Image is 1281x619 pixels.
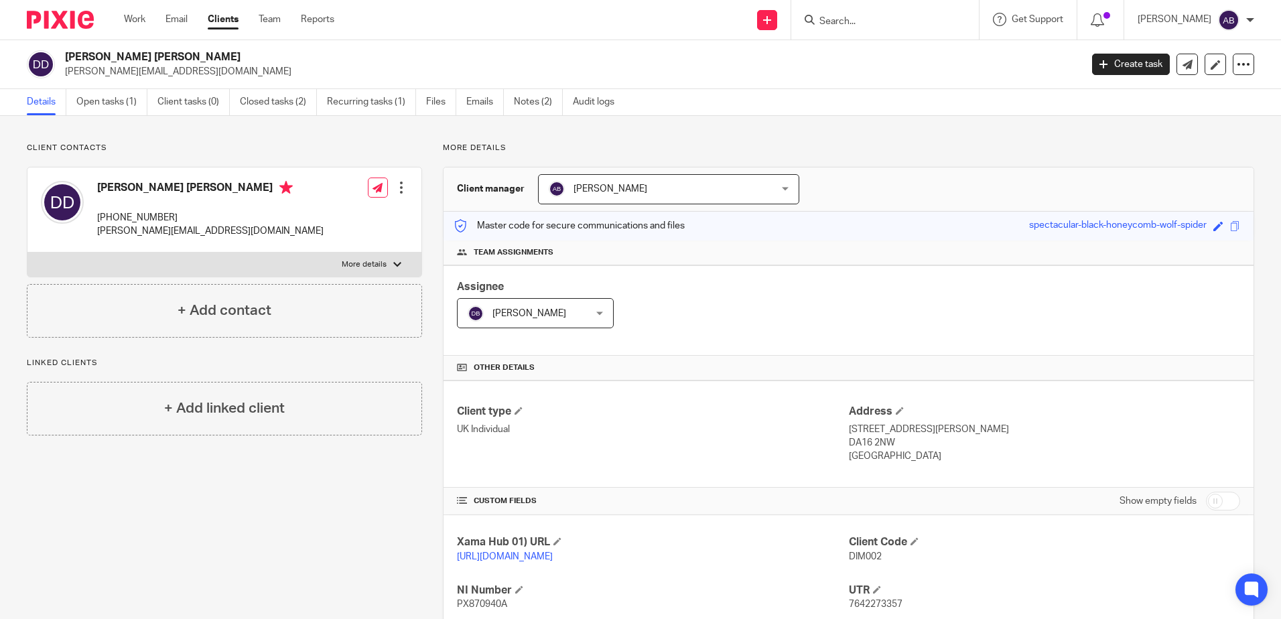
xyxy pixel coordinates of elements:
span: Other details [474,362,535,373]
img: svg%3E [27,50,55,78]
a: Open tasks (1) [76,89,147,115]
img: svg%3E [1218,9,1239,31]
p: More details [443,143,1254,153]
a: Recurring tasks (1) [327,89,416,115]
p: Client contacts [27,143,422,153]
h4: CUSTOM FIELDS [457,496,848,506]
a: Work [124,13,145,26]
a: [URL][DOMAIN_NAME] [457,552,553,561]
a: Client tasks (0) [157,89,230,115]
span: Assignee [457,281,504,292]
p: More details [342,259,387,270]
span: [PERSON_NAME] [574,184,647,194]
p: [PERSON_NAME][EMAIL_ADDRESS][DOMAIN_NAME] [65,65,1072,78]
a: Details [27,89,66,115]
h4: + Add linked client [164,398,285,419]
span: Team assignments [474,247,553,258]
label: Show empty fields [1120,494,1197,508]
h2: [PERSON_NAME] [PERSON_NAME] [65,50,870,64]
a: Emails [466,89,504,115]
p: Linked clients [27,358,422,368]
p: UK Individual [457,423,848,436]
a: Audit logs [573,89,624,115]
a: Files [426,89,456,115]
img: svg%3E [468,305,484,322]
span: Get Support [1012,15,1063,24]
span: PX870940A [457,600,507,609]
img: Pixie [27,11,94,29]
div: spectacular-black-honeycomb-wolf-spider [1029,218,1207,234]
h4: + Add contact [178,300,271,321]
img: svg%3E [41,181,84,224]
a: Closed tasks (2) [240,89,317,115]
img: svg%3E [549,181,565,197]
p: [PHONE_NUMBER] [97,211,324,224]
span: [PERSON_NAME] [492,309,566,318]
h4: Address [849,405,1240,419]
a: Notes (2) [514,89,563,115]
a: Clients [208,13,239,26]
p: [STREET_ADDRESS][PERSON_NAME] [849,423,1240,436]
span: 7642273357 [849,600,902,609]
p: Master code for secure communications and files [454,219,685,232]
p: [PERSON_NAME] [1138,13,1211,26]
span: DIM002 [849,552,882,561]
input: Search [818,16,939,28]
h4: UTR [849,583,1240,598]
a: Team [259,13,281,26]
h4: Xama Hub 01) URL [457,535,848,549]
a: Create task [1092,54,1170,75]
p: DA16 2NW [849,436,1240,450]
h4: Client type [457,405,848,419]
a: Reports [301,13,334,26]
h4: [PERSON_NAME] [PERSON_NAME] [97,181,324,198]
p: [PERSON_NAME][EMAIL_ADDRESS][DOMAIN_NAME] [97,224,324,238]
p: [GEOGRAPHIC_DATA] [849,450,1240,463]
h4: Client Code [849,535,1240,549]
h3: Client manager [457,182,525,196]
h4: NI Number [457,583,848,598]
a: Email [165,13,188,26]
i: Primary [279,181,293,194]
